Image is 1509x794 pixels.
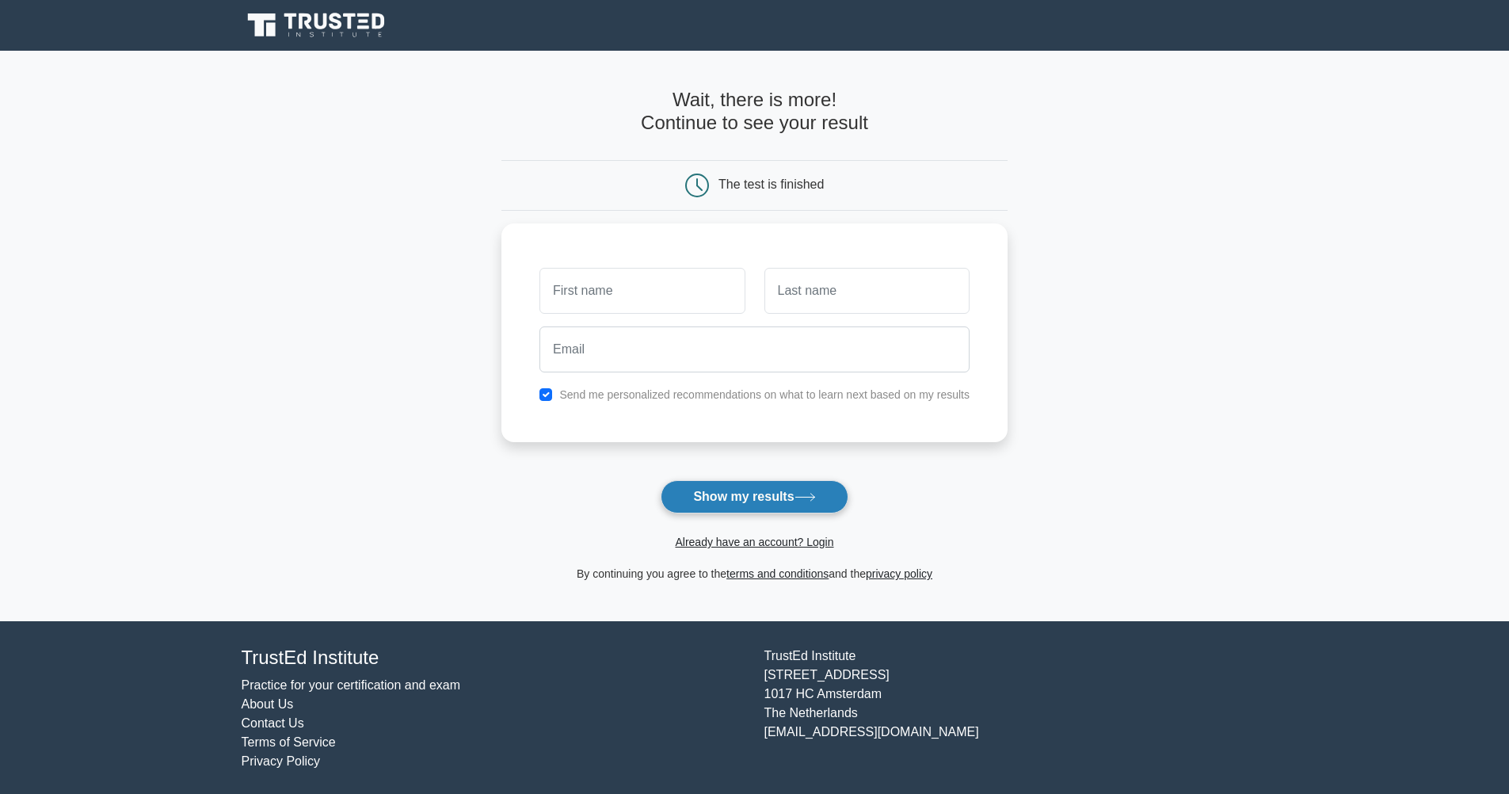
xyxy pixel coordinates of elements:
a: Contact Us [242,716,304,730]
div: The test is finished [718,178,824,191]
a: Privacy Policy [242,754,321,768]
a: Already have an account? Login [675,536,833,548]
div: TrustEd Institute [STREET_ADDRESS] 1017 HC Amsterdam The Netherlands [EMAIL_ADDRESS][DOMAIN_NAME] [755,647,1278,771]
a: Terms of Service [242,735,336,749]
h4: TrustEd Institute [242,647,745,670]
a: About Us [242,697,294,711]
label: Send me personalized recommendations on what to learn next based on my results [559,388,970,401]
h4: Wait, there is more! Continue to see your result [501,89,1008,135]
input: Email [539,326,970,372]
input: First name [539,268,745,314]
a: terms and conditions [726,567,829,580]
div: By continuing you agree to the and the [492,564,1017,583]
a: privacy policy [866,567,932,580]
a: Practice for your certification and exam [242,678,461,692]
input: Last name [764,268,970,314]
button: Show my results [661,480,848,513]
